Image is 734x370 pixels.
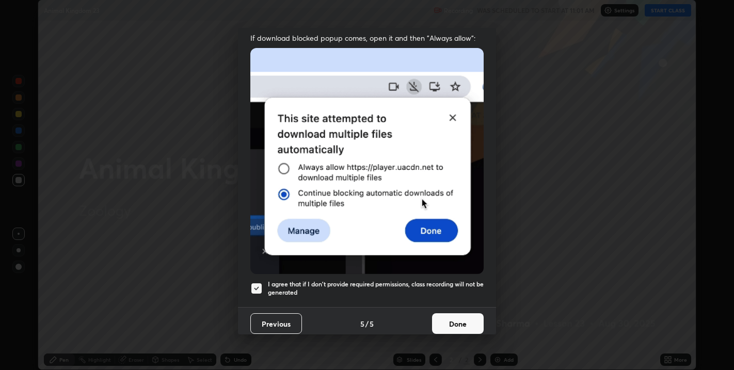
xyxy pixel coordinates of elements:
[365,318,369,329] h4: /
[370,318,374,329] h4: 5
[432,313,484,334] button: Done
[250,33,484,43] span: If download blocked popup comes, open it and then "Always allow":
[250,48,484,274] img: downloads-permission-blocked.gif
[360,318,364,329] h4: 5
[250,313,302,334] button: Previous
[268,280,484,296] h5: I agree that if I don't provide required permissions, class recording will not be generated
